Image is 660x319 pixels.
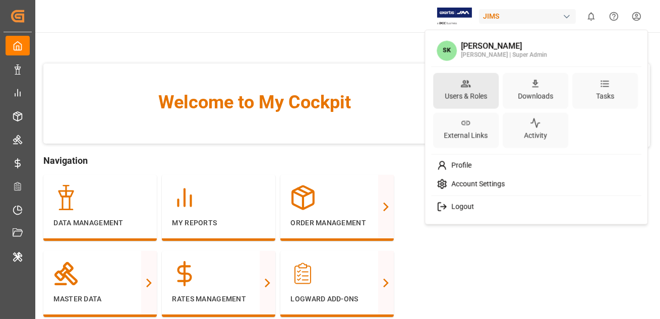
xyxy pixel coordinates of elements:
[461,50,547,59] div: [PERSON_NAME] | Super Admin
[516,89,555,103] div: Downloads
[442,129,490,143] div: External Links
[461,42,547,51] div: [PERSON_NAME]
[447,203,474,212] span: Logout
[594,89,616,103] div: Tasks
[447,161,471,170] span: Profile
[522,129,549,143] div: Activity
[447,180,505,189] span: Account Settings
[443,89,489,103] div: Users & Roles
[437,40,457,60] span: SK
